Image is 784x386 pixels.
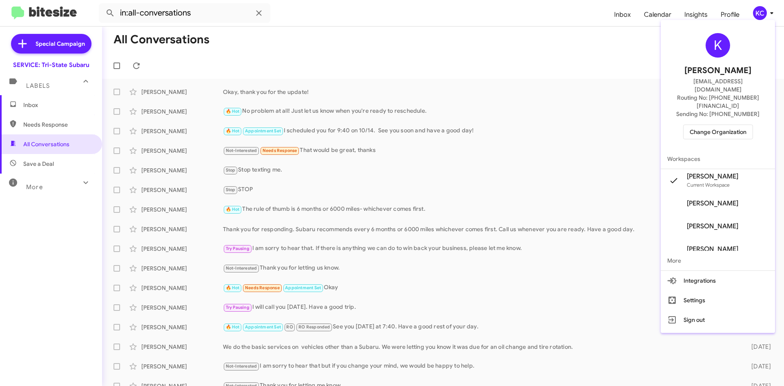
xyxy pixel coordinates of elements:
[683,125,753,139] button: Change Organization
[676,110,759,118] span: Sending No: [PHONE_NUMBER]
[661,271,775,290] button: Integrations
[684,64,751,77] span: [PERSON_NAME]
[687,199,738,208] span: [PERSON_NAME]
[706,33,730,58] div: K
[687,245,738,253] span: [PERSON_NAME]
[670,77,765,94] span: [EMAIL_ADDRESS][DOMAIN_NAME]
[661,251,775,270] span: More
[661,290,775,310] button: Settings
[687,182,730,188] span: Current Workspace
[661,310,775,330] button: Sign out
[690,125,746,139] span: Change Organization
[687,172,738,181] span: [PERSON_NAME]
[687,222,738,230] span: [PERSON_NAME]
[670,94,765,110] span: Routing No: [PHONE_NUMBER][FINANCIAL_ID]
[661,149,775,169] span: Workspaces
